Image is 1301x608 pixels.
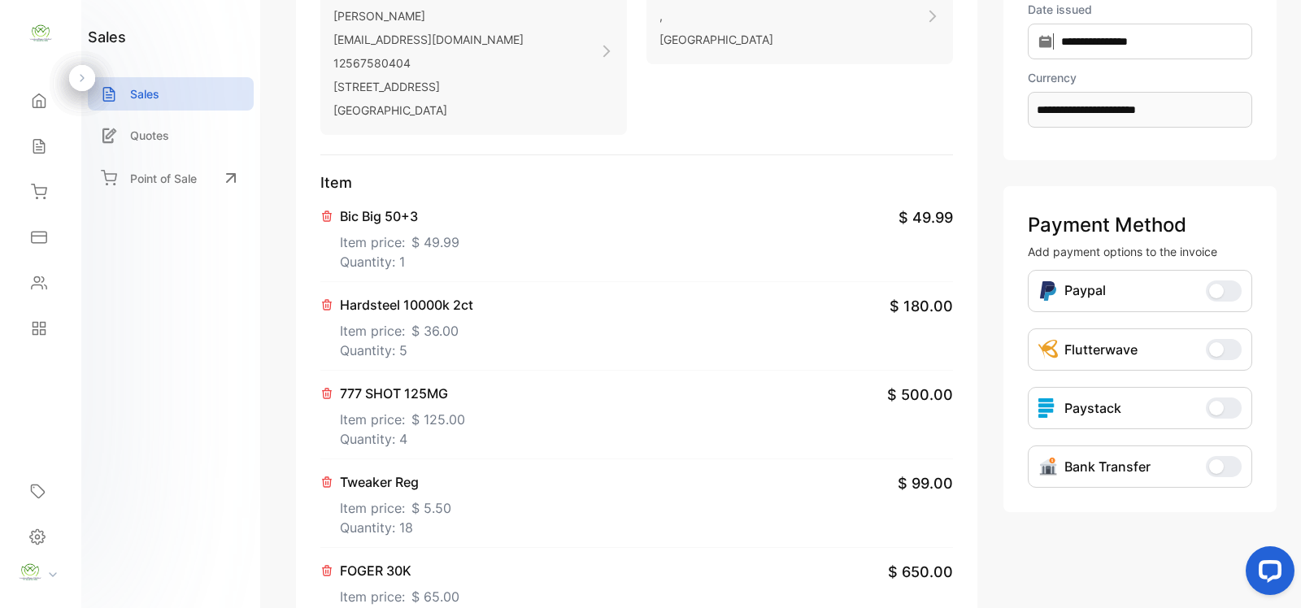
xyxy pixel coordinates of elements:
[411,498,451,518] span: $ 5.50
[340,518,451,537] p: Quantity: 18
[18,560,42,584] img: profile
[320,172,953,193] p: Item
[130,127,169,144] p: Quotes
[340,472,451,492] p: Tweaker Reg
[888,561,953,583] span: $ 650.00
[1233,540,1301,608] iframe: LiveChat chat widget
[411,232,459,252] span: $ 49.99
[333,51,524,75] p: 12567580404
[1028,243,1252,260] p: Add payment options to the invoice
[899,206,953,228] span: $ 49.99
[887,384,953,406] span: $ 500.00
[1028,1,1252,18] label: Date issued
[88,26,126,48] h1: sales
[340,580,459,606] p: Item price:
[898,472,953,494] span: $ 99.00
[88,119,254,152] a: Quotes
[28,21,53,46] img: logo
[340,226,459,252] p: Item price:
[411,321,459,341] span: $ 36.00
[340,561,459,580] p: FOGER 30K
[340,341,473,360] p: Quantity: 5
[1064,280,1106,302] p: Paypal
[340,206,459,226] p: Bic Big 50+3
[333,98,524,122] p: [GEOGRAPHIC_DATA]
[340,403,465,429] p: Item price:
[340,429,465,449] p: Quantity: 4
[340,492,451,518] p: Item price:
[333,75,524,98] p: [STREET_ADDRESS]
[1064,398,1121,418] p: Paystack
[1038,457,1058,476] img: Icon
[340,315,473,341] p: Item price:
[333,4,524,28] p: [PERSON_NAME]
[340,295,473,315] p: Hardsteel 10000k 2ct
[411,410,465,429] span: $ 125.00
[890,295,953,317] span: $ 180.00
[340,252,459,271] p: Quantity: 1
[411,587,459,606] span: $ 65.00
[1064,457,1151,476] p: Bank Transfer
[88,160,254,196] a: Point of Sale
[1038,280,1058,302] img: Icon
[333,28,524,51] p: [EMAIL_ADDRESS][DOMAIN_NAME]
[1064,340,1138,359] p: Flutterwave
[1038,398,1058,418] img: icon
[340,384,465,403] p: 777 SHOT 125MG
[88,77,254,111] a: Sales
[659,28,773,51] p: [GEOGRAPHIC_DATA]
[130,85,159,102] p: Sales
[130,170,197,187] p: Point of Sale
[1028,211,1252,240] p: Payment Method
[1028,69,1252,86] label: Currency
[1038,340,1058,359] img: Icon
[659,4,773,28] p: ,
